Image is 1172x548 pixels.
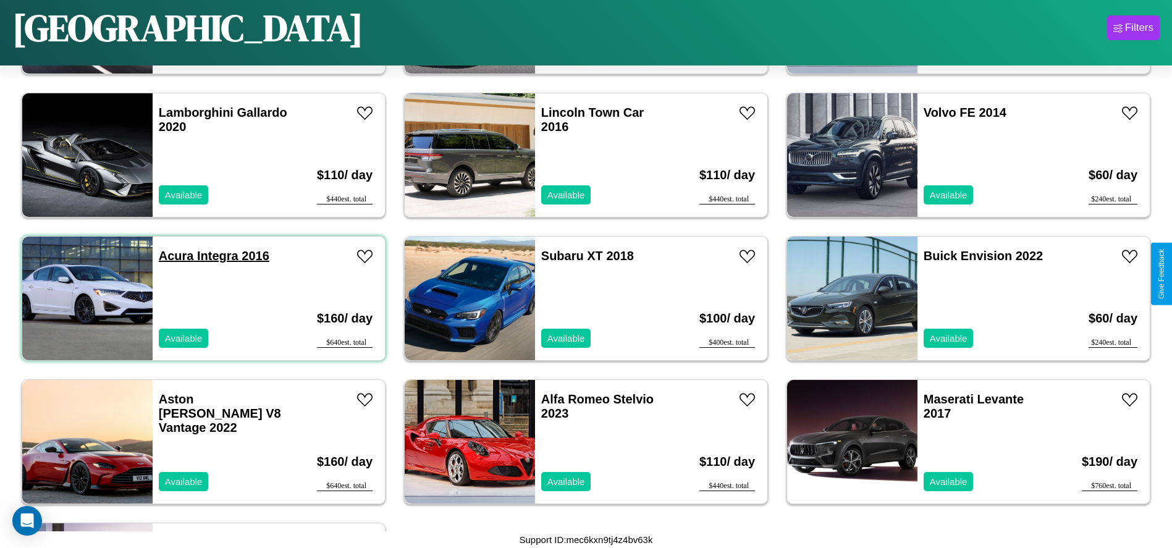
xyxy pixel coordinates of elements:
[541,392,654,420] a: Alfa Romeo Stelvio 2023
[541,106,644,133] a: Lincoln Town Car 2016
[924,392,1024,420] a: Maserati Levante 2017
[930,187,968,203] p: Available
[159,106,287,133] a: Lamborghini Gallardo 2020
[317,299,373,338] h3: $ 160 / day
[317,156,373,195] h3: $ 110 / day
[317,442,373,481] h3: $ 160 / day
[159,392,281,434] a: Aston [PERSON_NAME] V8 Vantage 2022
[699,442,755,481] h3: $ 110 / day
[547,473,585,490] p: Available
[699,195,755,204] div: $ 440 est. total
[547,187,585,203] p: Available
[1089,338,1137,348] div: $ 240 est. total
[1107,15,1160,40] button: Filters
[1082,442,1137,481] h3: $ 190 / day
[930,473,968,490] p: Available
[699,481,755,491] div: $ 440 est. total
[165,330,203,347] p: Available
[1157,249,1166,299] div: Give Feedback
[924,106,1006,119] a: Volvo FE 2014
[699,299,755,338] h3: $ 100 / day
[12,506,42,536] div: Open Intercom Messenger
[1089,195,1137,204] div: $ 240 est. total
[924,249,1043,263] a: Buick Envision 2022
[165,473,203,490] p: Available
[317,195,373,204] div: $ 440 est. total
[1125,22,1153,34] div: Filters
[520,531,653,548] p: Support ID: mec6kxn9tj4z4bv63k
[1089,299,1137,338] h3: $ 60 / day
[1089,156,1137,195] h3: $ 60 / day
[317,481,373,491] div: $ 640 est. total
[1082,481,1137,491] div: $ 760 est. total
[159,249,269,263] a: Acura Integra 2016
[547,330,585,347] p: Available
[930,330,968,347] p: Available
[165,187,203,203] p: Available
[699,338,755,348] div: $ 400 est. total
[317,338,373,348] div: $ 640 est. total
[699,156,755,195] h3: $ 110 / day
[541,249,634,263] a: Subaru XT 2018
[12,2,363,53] h1: [GEOGRAPHIC_DATA]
